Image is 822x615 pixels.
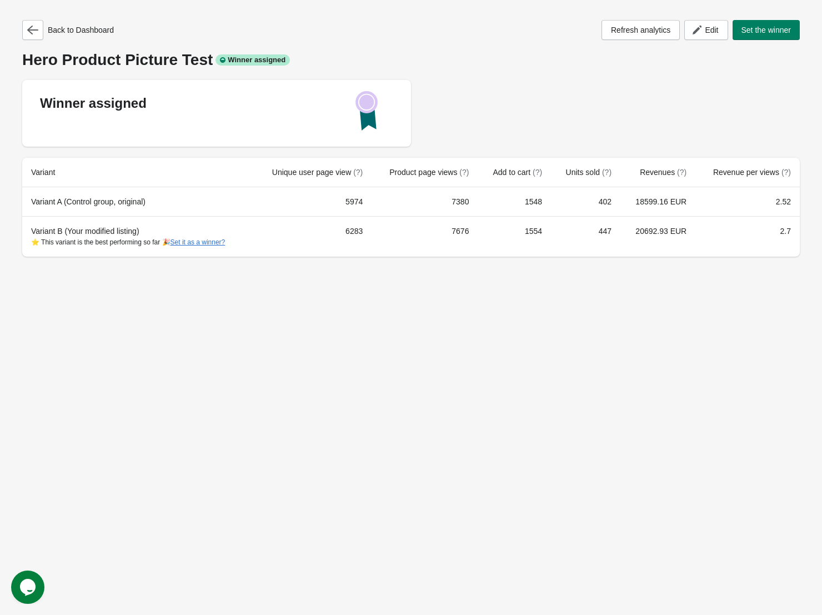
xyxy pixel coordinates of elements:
td: 5974 [253,187,372,216]
td: 7380 [372,187,478,216]
span: (?) [353,168,363,177]
span: Units sold [566,168,612,177]
span: Edit [705,26,718,34]
td: 2.52 [695,187,800,216]
span: Unique user page view [272,168,363,177]
span: (?) [602,168,612,177]
span: (?) [459,168,469,177]
button: Set it as a winner? [171,238,225,246]
div: ⭐ This variant is the best performing so far 🎉 [31,237,244,248]
div: Variant B (Your modified listing) [31,226,244,248]
span: Revenue per views [713,168,791,177]
span: Set the winner [741,26,791,34]
td: 7676 [372,216,478,257]
span: (?) [533,168,542,177]
span: Product page views [389,168,469,177]
td: 1554 [478,216,551,257]
div: Winner assigned [215,54,290,66]
span: (?) [677,168,686,177]
td: 447 [551,216,620,257]
div: Variant A (Control group, original) [31,196,244,207]
strong: Winner assigned [40,96,147,111]
td: 2.7 [695,216,800,257]
button: Refresh analytics [602,20,680,40]
div: Back to Dashboard [22,20,114,40]
span: Revenues [640,168,686,177]
img: Winner [355,91,378,131]
td: 18599.16 EUR [620,187,695,216]
td: 6283 [253,216,372,257]
td: 1548 [478,187,551,216]
span: Add to cart [493,168,542,177]
td: 20692.93 EUR [620,216,695,257]
td: 402 [551,187,620,216]
th: Variant [22,158,253,187]
iframe: chat widget [11,571,47,604]
span: (?) [781,168,791,177]
span: Refresh analytics [611,26,670,34]
button: Set the winner [733,20,800,40]
div: Hero Product Picture Test [22,51,800,69]
button: Edit [684,20,728,40]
